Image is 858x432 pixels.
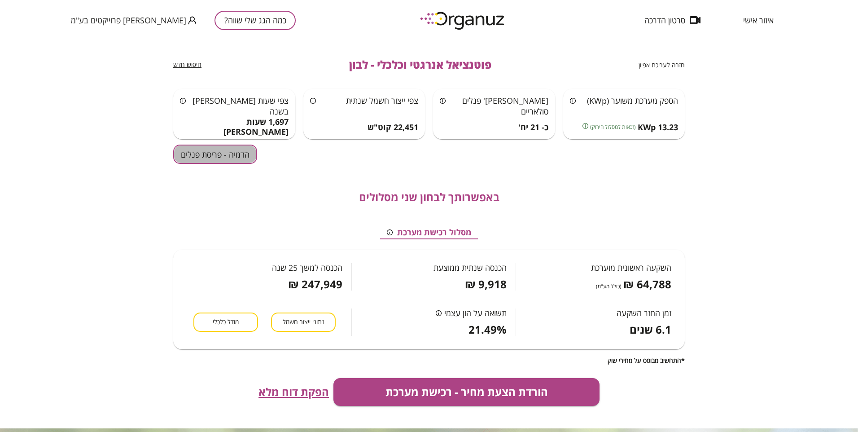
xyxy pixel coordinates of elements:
button: [PERSON_NAME] פרוייקטים בע"מ [71,15,197,26]
span: [PERSON_NAME]' פנלים סולאריים [462,95,548,117]
button: הפקת דוח מלא [258,386,329,398]
span: פוטנציאל אנרגטי וכלכלי - לבון [349,58,491,71]
button: חיפוש חדש [173,61,201,69]
span: הכנסה שנתית ממוצעת [433,263,507,272]
span: כ- 21 יח' [518,123,548,132]
span: זמן החזר השקעה [617,309,671,317]
button: הורדת הצעת מחיר - רכישת מערכת [333,378,600,406]
span: *התחשיב מבוסס על מחירי שוק [608,357,685,364]
button: מודל כלכלי [193,313,258,332]
span: השקעה ראשונית מוערכת [591,263,671,272]
span: 1,697 שעות [PERSON_NAME] [180,117,289,137]
span: סרטון הדרכה [644,16,685,25]
span: [PERSON_NAME] פרוייקטים בע"מ [71,16,186,25]
button: הדמיה - פריסת פנלים [173,145,257,164]
span: 9,918 ₪ [465,278,507,291]
span: הכנסה למשך 25 שנה [272,263,342,272]
button: סרטון הדרכה [631,16,714,25]
button: איזור אישי [730,16,787,25]
button: חזרה לעריכת אפיון [639,61,685,70]
span: נתוני ייצור חשמל [283,318,324,326]
span: (כולל מע"מ) [596,282,622,291]
button: כמה הגג שלי שווה? [214,11,296,30]
span: 64,788 ₪ [623,278,671,291]
span: חיפוש חדש [173,60,201,69]
img: logo [414,8,512,33]
span: הספק מערכת משוער (KWp) [587,95,678,106]
span: באפשרותך לבחון שני מסלולים [359,191,499,203]
span: איזור אישי [743,16,774,25]
span: צפי ייצור חשמל שנתית [346,95,418,106]
span: 22,451 קוט"ש [368,123,418,132]
span: (זכאות למסלול הירוק) [590,123,636,131]
span: 21.49% [468,323,507,336]
span: תשואה על הון עצמי [444,309,507,317]
span: מודל כלכלי [213,318,239,326]
button: מסלול רכישת מערכת [380,226,478,239]
span: צפי שעות [PERSON_NAME] בשנה [193,95,289,117]
span: 13.23 KWp [638,123,678,132]
span: חזרה לעריכת אפיון [639,61,685,69]
span: 247,949 ₪ [288,278,342,291]
button: נתוני ייצור חשמל [271,313,336,332]
span: 6.1 שנים [630,323,671,336]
